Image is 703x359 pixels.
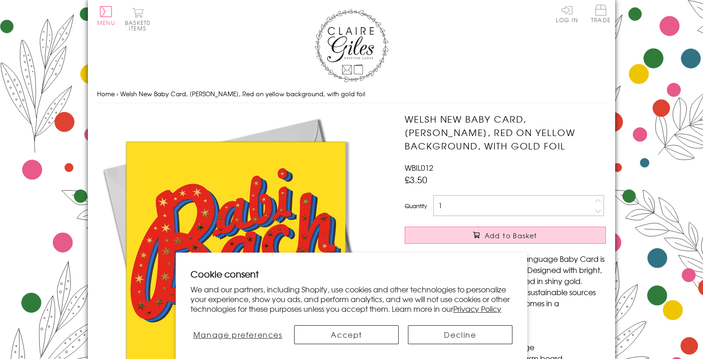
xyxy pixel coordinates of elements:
a: Log In [556,5,578,23]
a: Trade [591,5,610,25]
span: › [117,89,118,98]
h2: Cookie consent [191,267,512,280]
span: Trade [591,5,610,23]
span: £3.50 [405,173,427,186]
button: Manage preferences [191,325,285,344]
label: Quantity [405,202,427,210]
span: Welsh New Baby Card, [PERSON_NAME], Red on yellow background, with gold foil [120,89,365,98]
span: Add to Basket [485,231,537,240]
button: Basket0 items [125,7,150,31]
h1: Welsh New Baby Card, [PERSON_NAME], Red on yellow background, with gold foil [405,112,606,152]
nav: breadcrumbs [97,85,606,104]
span: 0 items [129,19,150,32]
img: Claire Giles Greetings Cards [314,9,388,82]
a: Home [97,89,115,98]
button: Add to Basket [405,227,606,244]
button: Menu [97,6,115,25]
button: Accept [294,325,399,344]
p: We and our partners, including Shopify, use cookies and other technologies to personalize your ex... [191,285,512,313]
span: WBIL012 [405,162,433,173]
a: Privacy Policy [453,303,501,314]
span: Menu [97,19,115,27]
button: Decline [408,325,512,344]
span: Manage preferences [193,329,283,340]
